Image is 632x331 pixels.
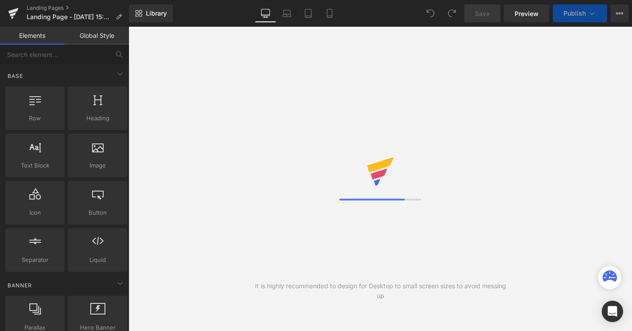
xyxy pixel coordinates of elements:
[8,255,62,265] span: Separator
[475,9,490,18] span: Save
[7,72,24,80] span: Base
[254,281,506,301] div: It is highly recommended to design for Desktop to small screen sizes to avoid messing up
[8,161,62,170] span: Text Block
[504,4,549,22] a: Preview
[276,4,298,22] a: Laptop
[27,13,112,20] span: Landing Page - [DATE] 15:56:40
[611,4,628,22] button: More
[71,114,125,123] span: Heading
[71,208,125,217] span: Button
[8,208,62,217] span: Icon
[7,281,33,290] span: Banner
[564,10,586,17] span: Publish
[129,4,173,22] a: New Library
[553,4,607,22] button: Publish
[64,27,129,45] a: Global Style
[71,255,125,265] span: Liquid
[422,4,439,22] button: Undo
[8,114,62,123] span: Row
[319,4,340,22] a: Mobile
[515,9,539,18] span: Preview
[27,4,129,12] a: Landing Pages
[602,301,623,322] div: Open Intercom Messenger
[146,9,167,17] span: Library
[255,4,276,22] a: Desktop
[71,161,125,170] span: Image
[443,4,461,22] button: Redo
[298,4,319,22] a: Tablet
